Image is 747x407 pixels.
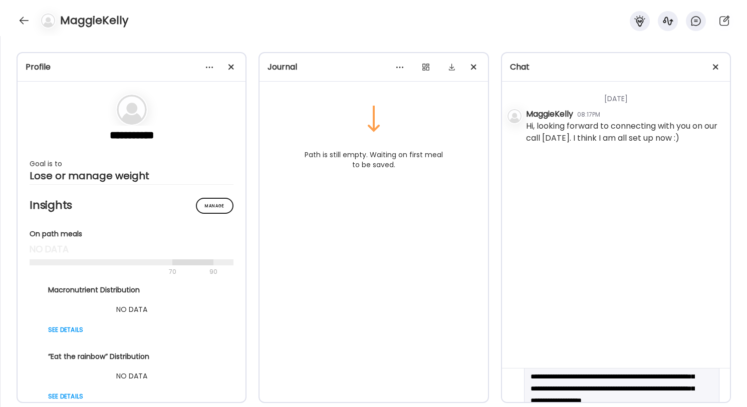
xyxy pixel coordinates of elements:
div: MaggieKelly [526,108,573,120]
div: Profile [26,61,237,73]
div: “Eat the rainbow” Distribution [48,351,215,362]
img: bg-avatar-default.svg [41,14,55,28]
div: Journal [268,61,479,73]
h4: MaggieKelly [60,13,128,29]
div: no data [30,243,233,255]
div: 08:17PM [577,110,600,119]
div: Macronutrient Distribution [48,285,215,295]
img: bg-avatar-default.svg [508,109,522,123]
div: [DATE] [526,82,722,108]
div: Goal is to [30,158,233,170]
div: 70 [30,266,206,278]
div: Lose or manage weight [30,170,233,182]
h2: Insights [30,198,233,213]
div: Path is still empty. Waiting on first meal to be saved. [294,146,454,174]
div: Chat [510,61,722,73]
div: NO DATA [48,303,215,315]
div: 90 [208,266,218,278]
div: On path meals [30,229,233,239]
div: Manage [196,198,233,214]
img: bg-avatar-default.svg [117,95,147,125]
div: Hi, looking forward to connecting with you on our call [DATE]. I think I am all set up now :) [526,120,722,144]
div: NO DATA [48,370,215,382]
